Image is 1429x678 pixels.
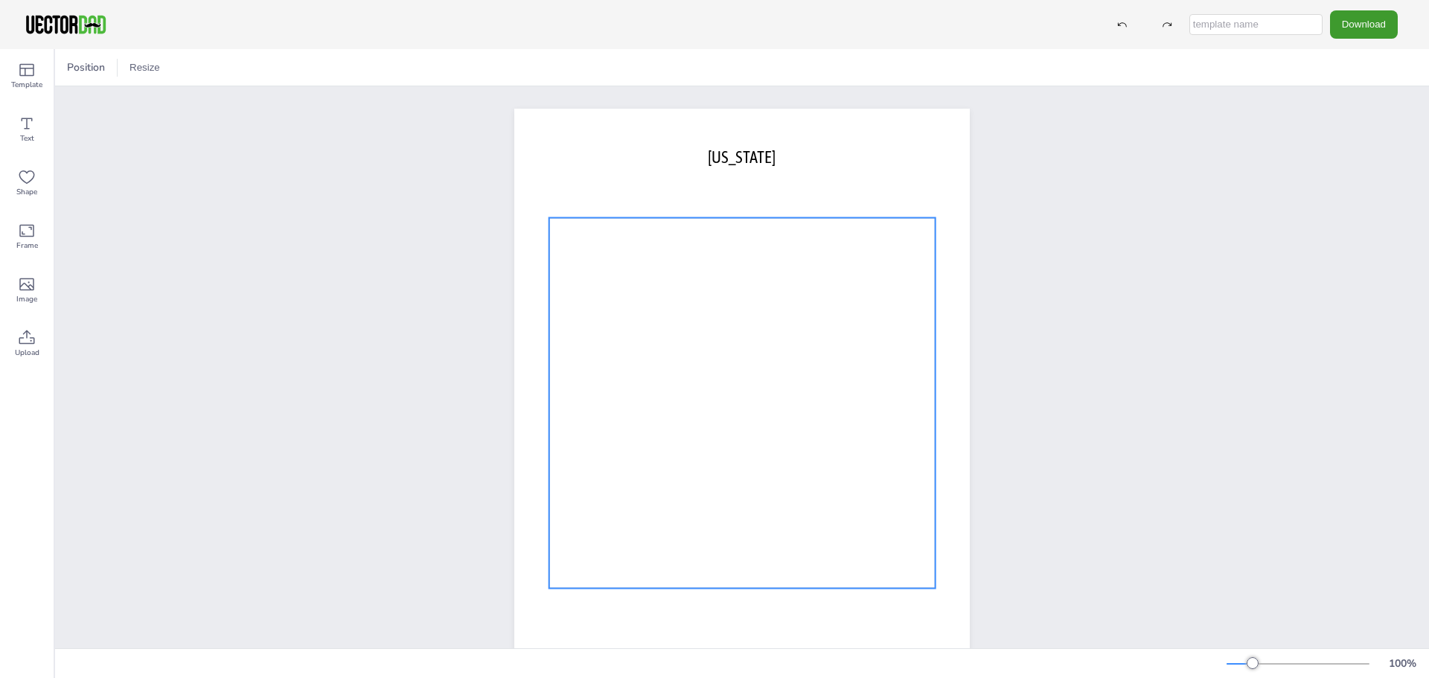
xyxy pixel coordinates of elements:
input: template name [1189,14,1323,35]
button: Resize [124,56,166,80]
span: [US_STATE] [708,147,776,167]
div: 100 % [1384,656,1420,671]
span: Image [16,293,37,305]
span: Shape [16,186,37,198]
img: VectorDad-1.png [24,13,108,36]
span: Frame [16,240,38,252]
button: Download [1330,10,1398,38]
span: Text [20,132,34,144]
span: Position [64,60,108,74]
span: Upload [15,347,39,359]
span: Template [11,79,42,91]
